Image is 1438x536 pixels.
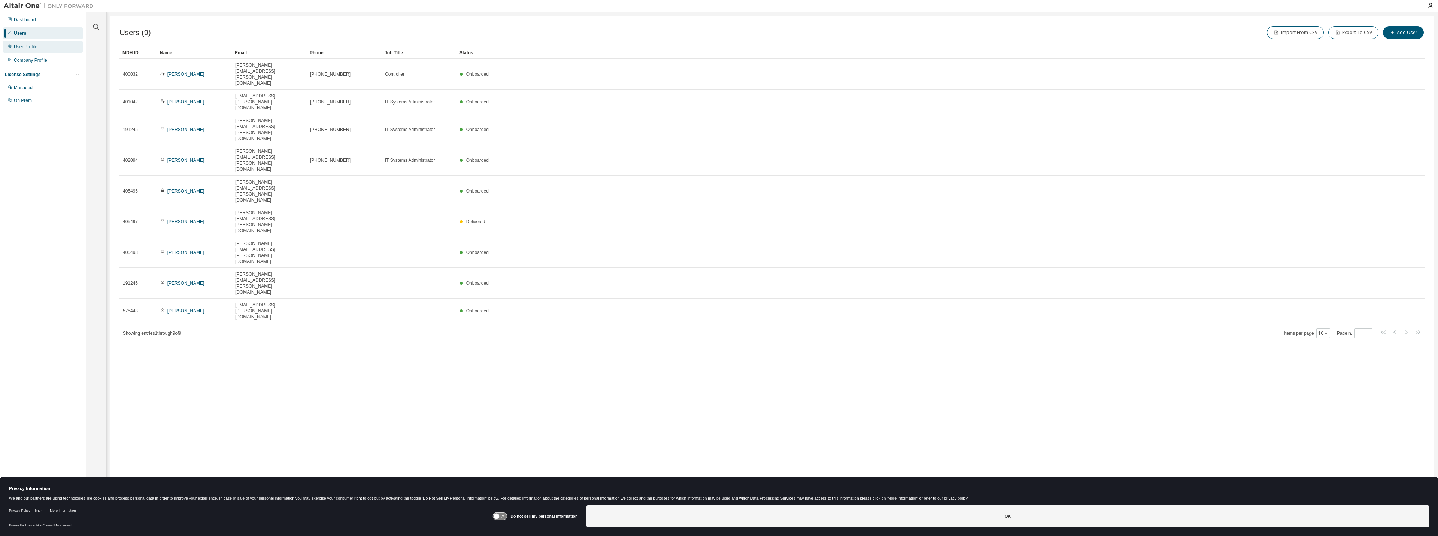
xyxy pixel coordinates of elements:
[235,47,304,59] div: Email
[167,72,204,77] a: [PERSON_NAME]
[235,93,303,111] span: [EMAIL_ADDRESS][PERSON_NAME][DOMAIN_NAME]
[14,17,36,23] div: Dashboard
[466,158,489,163] span: Onboarded
[385,127,435,133] span: IT Systems Administrator
[122,47,154,59] div: MDH ID
[14,30,26,36] div: Users
[123,71,138,77] span: 400032
[123,127,138,133] span: 191245
[5,72,40,78] div: License Settings
[235,271,303,295] span: [PERSON_NAME][EMAIL_ADDRESS][PERSON_NAME][DOMAIN_NAME]
[310,47,379,59] div: Phone
[14,97,32,103] div: On Prem
[123,99,138,105] span: 401042
[14,85,33,91] div: Managed
[466,72,489,77] span: Onboarded
[385,71,404,77] span: Controller
[123,308,138,314] span: 575443
[123,157,138,163] span: 402094
[235,302,303,320] span: [EMAIL_ADDRESS][PERSON_NAME][DOMAIN_NAME]
[466,219,485,224] span: Delivered
[466,281,489,286] span: Onboarded
[385,99,435,105] span: IT Systems Administrator
[310,157,351,163] span: [PHONE_NUMBER]
[466,308,489,314] span: Onboarded
[1328,26,1378,39] button: Export To CSV
[167,188,204,194] a: [PERSON_NAME]
[160,47,229,59] div: Name
[385,47,453,59] div: Job Title
[235,240,303,264] span: [PERSON_NAME][EMAIL_ADDRESS][PERSON_NAME][DOMAIN_NAME]
[310,71,351,77] span: [PHONE_NUMBER]
[235,148,303,172] span: [PERSON_NAME][EMAIL_ADDRESS][PERSON_NAME][DOMAIN_NAME]
[119,28,151,37] span: Users (9)
[167,250,204,255] a: [PERSON_NAME]
[466,188,489,194] span: Onboarded
[466,127,489,132] span: Onboarded
[123,219,138,225] span: 405497
[167,281,204,286] a: [PERSON_NAME]
[167,127,204,132] a: [PERSON_NAME]
[235,118,303,142] span: [PERSON_NAME][EMAIL_ADDRESS][PERSON_NAME][DOMAIN_NAME]
[466,250,489,255] span: Onboarded
[466,99,489,105] span: Onboarded
[1267,26,1324,39] button: Import From CSV
[459,47,1386,59] div: Status
[167,158,204,163] a: [PERSON_NAME]
[167,219,204,224] a: [PERSON_NAME]
[1383,26,1424,39] button: Add User
[310,99,351,105] span: [PHONE_NUMBER]
[14,44,37,50] div: User Profile
[1284,328,1330,338] span: Items per page
[235,62,303,86] span: [PERSON_NAME][EMAIL_ADDRESS][PERSON_NAME][DOMAIN_NAME]
[167,308,204,314] a: [PERSON_NAME]
[123,249,138,255] span: 405498
[1318,330,1328,336] button: 10
[4,2,97,10] img: Altair One
[123,280,138,286] span: 191246
[167,99,204,105] a: [PERSON_NAME]
[235,210,303,234] span: [PERSON_NAME][EMAIL_ADDRESS][PERSON_NAME][DOMAIN_NAME]
[310,127,351,133] span: [PHONE_NUMBER]
[123,331,181,336] span: Showing entries 1 through 9 of 9
[123,188,138,194] span: 405496
[14,57,47,63] div: Company Profile
[385,157,435,163] span: IT Systems Administrator
[1337,328,1372,338] span: Page n.
[235,179,303,203] span: [PERSON_NAME][EMAIL_ADDRESS][PERSON_NAME][DOMAIN_NAME]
